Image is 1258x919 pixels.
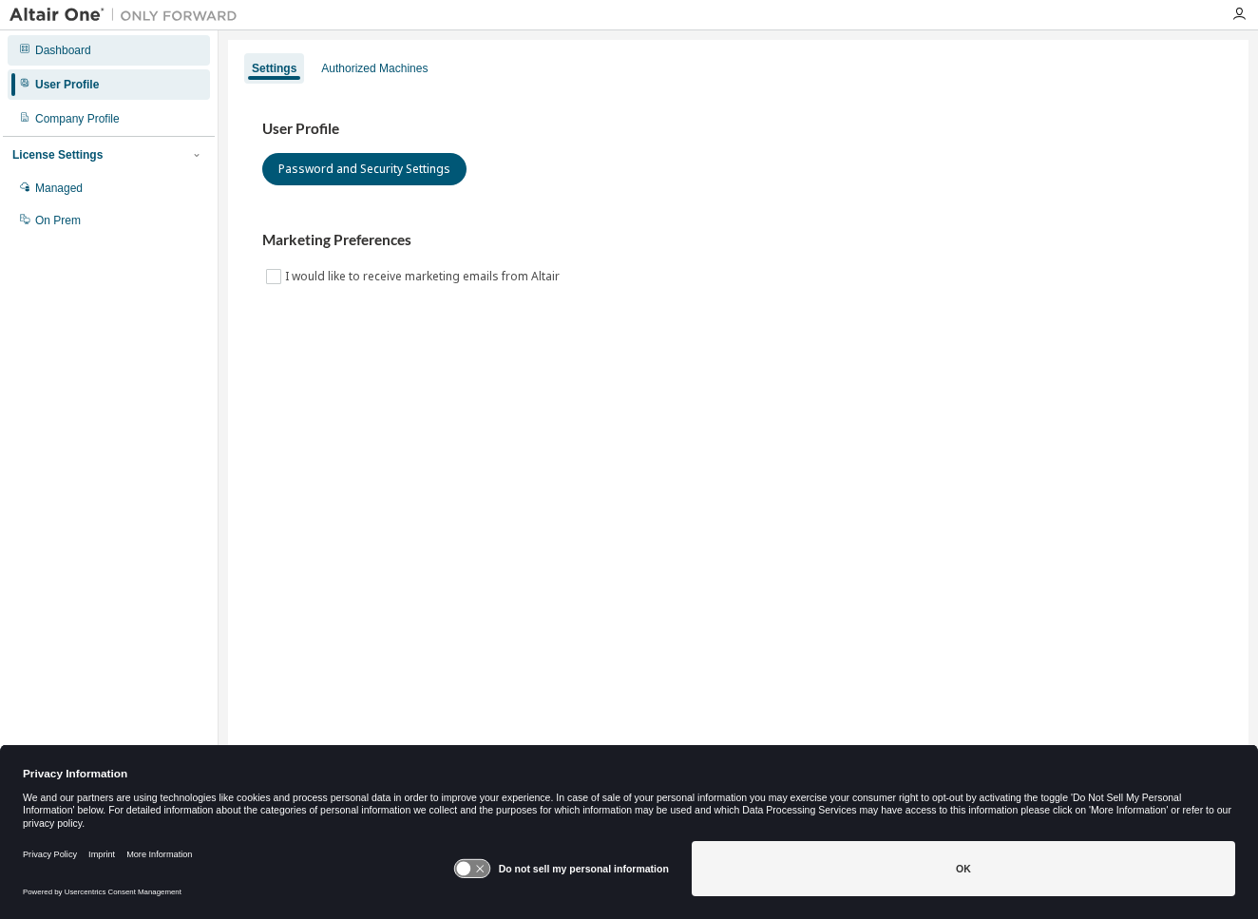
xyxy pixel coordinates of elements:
h3: User Profile [262,120,1214,139]
div: License Settings [12,147,103,163]
div: On Prem [35,213,81,228]
div: User Profile [35,77,99,92]
button: Password and Security Settings [262,153,467,185]
label: I would like to receive marketing emails from Altair [285,265,563,288]
div: Settings [252,61,296,76]
div: Authorized Machines [321,61,428,76]
h3: Marketing Preferences [262,231,1214,250]
div: Dashboard [35,43,91,58]
div: Company Profile [35,111,120,126]
div: Managed [35,181,83,196]
img: Altair One [10,6,247,25]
